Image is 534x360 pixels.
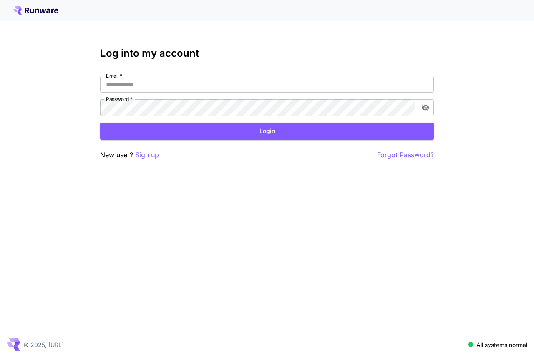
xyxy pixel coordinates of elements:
[23,340,64,349] p: © 2025, [URL]
[100,48,434,59] h3: Log into my account
[106,96,133,103] label: Password
[100,150,159,160] p: New user?
[100,123,434,140] button: Login
[476,340,527,349] p: All systems normal
[106,72,122,79] label: Email
[377,150,434,160] button: Forgot Password?
[418,100,433,115] button: toggle password visibility
[135,150,159,160] button: Sign up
